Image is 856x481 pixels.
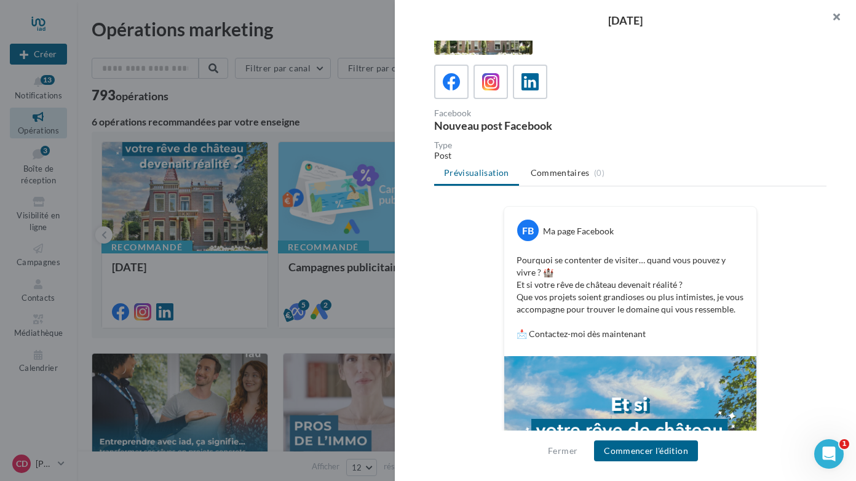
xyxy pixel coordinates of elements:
[517,254,744,340] p: Pourquoi se contenter de visiter… quand vous pouvez y vivre ? 🏰 Et si votre rêve de château deven...
[517,220,539,241] div: FB
[594,168,604,178] span: (0)
[20,32,30,42] img: website_grey.svg
[594,440,698,461] button: Commencer l'édition
[434,141,826,149] div: Type
[65,73,95,81] div: Domaine
[543,443,582,458] button: Fermer
[51,71,61,81] img: tab_domain_overview_orange.svg
[434,120,625,131] div: Nouveau post Facebook
[531,167,590,179] span: Commentaires
[543,225,614,237] div: Ma page Facebook
[434,149,826,162] div: Post
[414,15,836,26] div: [DATE]
[155,73,186,81] div: Mots-clés
[141,71,151,81] img: tab_keywords_by_traffic_grey.svg
[839,439,849,449] span: 1
[434,109,625,117] div: Facebook
[34,20,60,30] div: v 4.0.25
[20,20,30,30] img: logo_orange.svg
[814,439,844,469] iframe: Intercom live chat
[32,32,139,42] div: Domaine: [DOMAIN_NAME]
